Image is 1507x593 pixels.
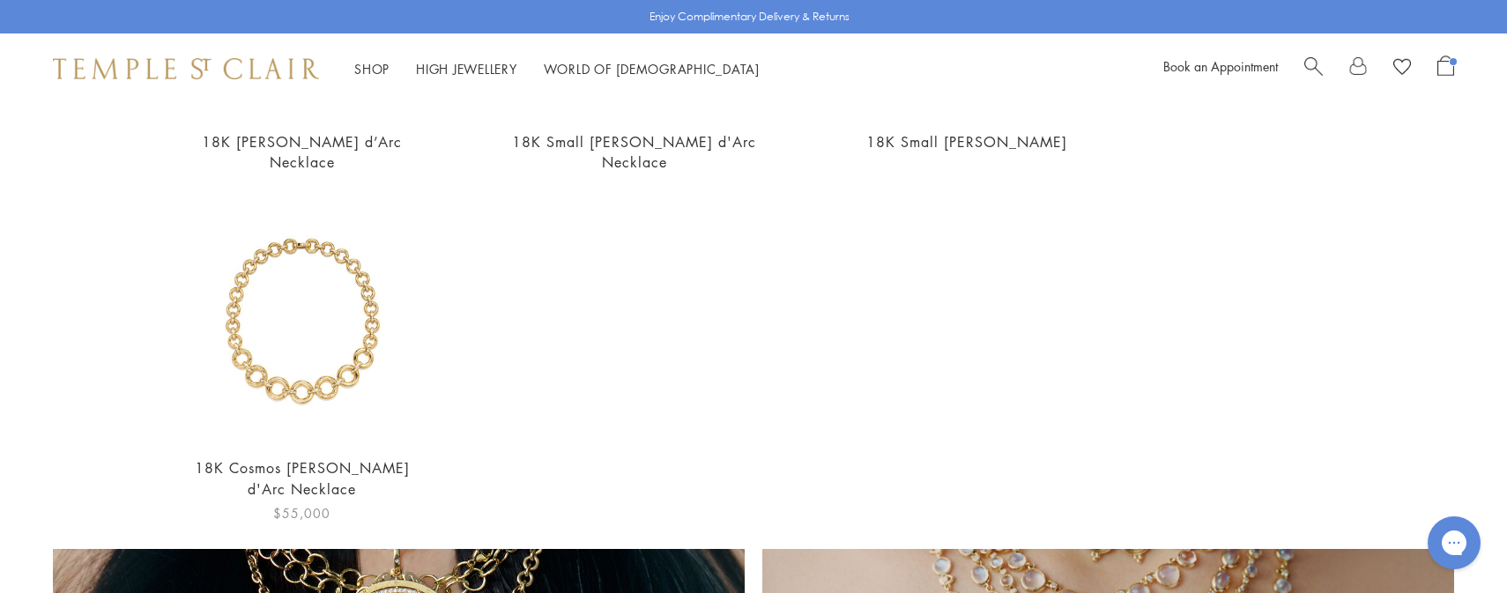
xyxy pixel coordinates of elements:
p: Enjoy Complimentary Delivery & Returns [650,8,850,26]
a: Book an Appointment [1163,57,1278,75]
img: Temple St. Clair [53,58,319,79]
a: 18K [PERSON_NAME] d’Arc Necklace [202,132,402,172]
nav: Main navigation [354,58,760,80]
a: 18K Small [PERSON_NAME] d'Arc Necklace [512,132,756,172]
a: 18K Cosmos [PERSON_NAME] d'Arc Necklace [195,458,410,498]
span: $55,000 [273,503,330,523]
a: World of [DEMOGRAPHIC_DATA]World of [DEMOGRAPHIC_DATA] [544,60,760,78]
a: Open Shopping Bag [1437,56,1454,82]
iframe: Gorgias live chat messenger [1419,510,1489,575]
a: High JewelleryHigh Jewellery [416,60,517,78]
a: 18K Small [PERSON_NAME] [866,132,1067,152]
img: 18K Cosmos Jean d'Arc Necklace [180,196,424,441]
a: ShopShop [354,60,390,78]
a: Search [1304,56,1323,82]
a: View Wishlist [1393,56,1411,82]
